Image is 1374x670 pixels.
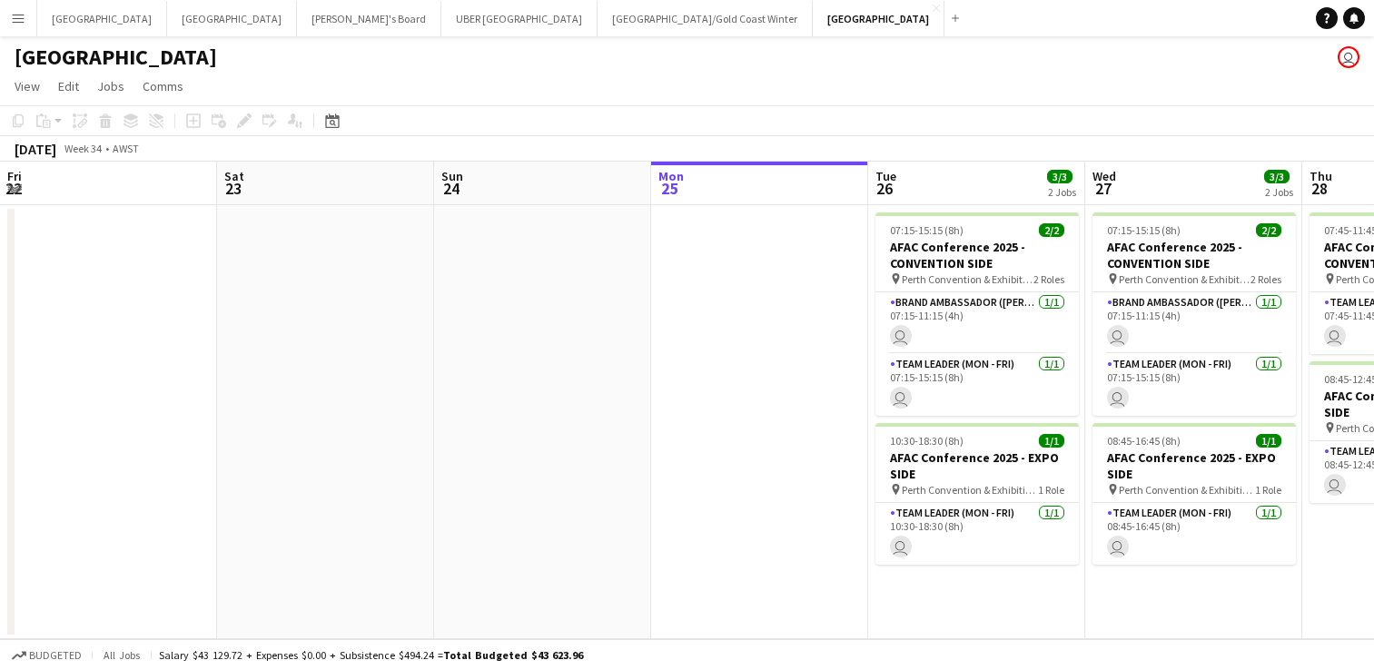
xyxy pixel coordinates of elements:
span: 1 Role [1038,483,1064,497]
span: 2 Roles [1033,272,1064,286]
span: 2/2 [1039,223,1064,237]
span: 23 [222,178,244,199]
app-card-role: Brand Ambassador ([PERSON_NAME])1/107:15-11:15 (4h) [875,292,1079,354]
app-card-role: Brand Ambassador ([PERSON_NAME])1/107:15-11:15 (4h) [1092,292,1296,354]
span: 2/2 [1256,223,1281,237]
div: AWST [113,142,139,155]
button: [GEOGRAPHIC_DATA]/Gold Coast Winter [598,1,813,36]
span: 28 [1307,178,1332,199]
span: Mon [658,168,684,184]
span: 1/1 [1039,434,1064,448]
button: [PERSON_NAME]'s Board [297,1,441,36]
a: Comms [135,74,191,98]
span: Jobs [97,78,124,94]
button: Budgeted [9,645,84,665]
app-job-card: 07:15-15:15 (8h)2/2AFAC Conference 2025 - CONVENTION SIDE Perth Convention & Exhibition Centre2 R... [1092,212,1296,416]
h3: AFAC Conference 2025 - EXPO SIDE [875,449,1079,482]
span: Edit [58,78,79,94]
button: [GEOGRAPHIC_DATA] [167,1,297,36]
button: [GEOGRAPHIC_DATA] [813,1,944,36]
span: All jobs [100,648,143,662]
span: Wed [1092,168,1116,184]
span: 07:15-15:15 (8h) [1107,223,1181,237]
span: 1 Role [1255,483,1281,497]
span: Week 34 [60,142,105,155]
span: Budgeted [29,649,82,662]
h3: AFAC Conference 2025 - CONVENTION SIDE [1092,239,1296,271]
app-job-card: 10:30-18:30 (8h)1/1AFAC Conference 2025 - EXPO SIDE Perth Convention & Exhibition Centre - EXPO S... [875,423,1079,565]
app-job-card: 08:45-16:45 (8h)1/1AFAC Conference 2025 - EXPO SIDE Perth Convention & Exhibition Centre - EXPO S... [1092,423,1296,565]
h3: AFAC Conference 2025 - EXPO SIDE [1092,449,1296,482]
span: 25 [656,178,684,199]
span: Perth Convention & Exhibition Centre - EXPO SIDE [1119,483,1255,497]
span: Comms [143,78,183,94]
div: [DATE] [15,140,56,158]
span: Perth Convention & Exhibition Centre [902,272,1033,286]
span: 1/1 [1256,434,1281,448]
button: [GEOGRAPHIC_DATA] [37,1,167,36]
a: Edit [51,74,86,98]
span: Tue [875,168,896,184]
div: 2 Jobs [1265,185,1293,199]
span: 24 [439,178,463,199]
span: 27 [1090,178,1116,199]
div: 2 Jobs [1048,185,1076,199]
a: View [7,74,47,98]
app-card-role: Team Leader (Mon - Fri)1/107:15-15:15 (8h) [1092,354,1296,416]
span: View [15,78,40,94]
span: Perth Convention & Exhibition Centre [1119,272,1250,286]
span: 2 Roles [1250,272,1281,286]
button: UBER [GEOGRAPHIC_DATA] [441,1,598,36]
app-card-role: Team Leader (Mon - Fri)1/110:30-18:30 (8h) [875,503,1079,565]
span: Total Budgeted $43 623.96 [443,648,583,662]
app-card-role: Team Leader (Mon - Fri)1/107:15-15:15 (8h) [875,354,1079,416]
a: Jobs [90,74,132,98]
span: Sat [224,168,244,184]
span: Thu [1310,168,1332,184]
app-card-role: Team Leader (Mon - Fri)1/108:45-16:45 (8h) [1092,503,1296,565]
span: Fri [7,168,22,184]
app-user-avatar: Tennille Moore [1338,46,1359,68]
app-job-card: 07:15-15:15 (8h)2/2AFAC Conference 2025 - CONVENTION SIDE Perth Convention & Exhibition Centre2 R... [875,212,1079,416]
span: Perth Convention & Exhibition Centre - EXPO SIDE [902,483,1038,497]
span: 3/3 [1047,170,1073,183]
div: Salary $43 129.72 + Expenses $0.00 + Subsistence $494.24 = [159,648,583,662]
span: 10:30-18:30 (8h) [890,434,964,448]
h1: [GEOGRAPHIC_DATA] [15,44,217,71]
span: 07:15-15:15 (8h) [890,223,964,237]
h3: AFAC Conference 2025 - CONVENTION SIDE [875,239,1079,271]
span: Sun [441,168,463,184]
span: 26 [873,178,896,199]
span: 08:45-16:45 (8h) [1107,434,1181,448]
span: 3/3 [1264,170,1290,183]
span: 22 [5,178,22,199]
